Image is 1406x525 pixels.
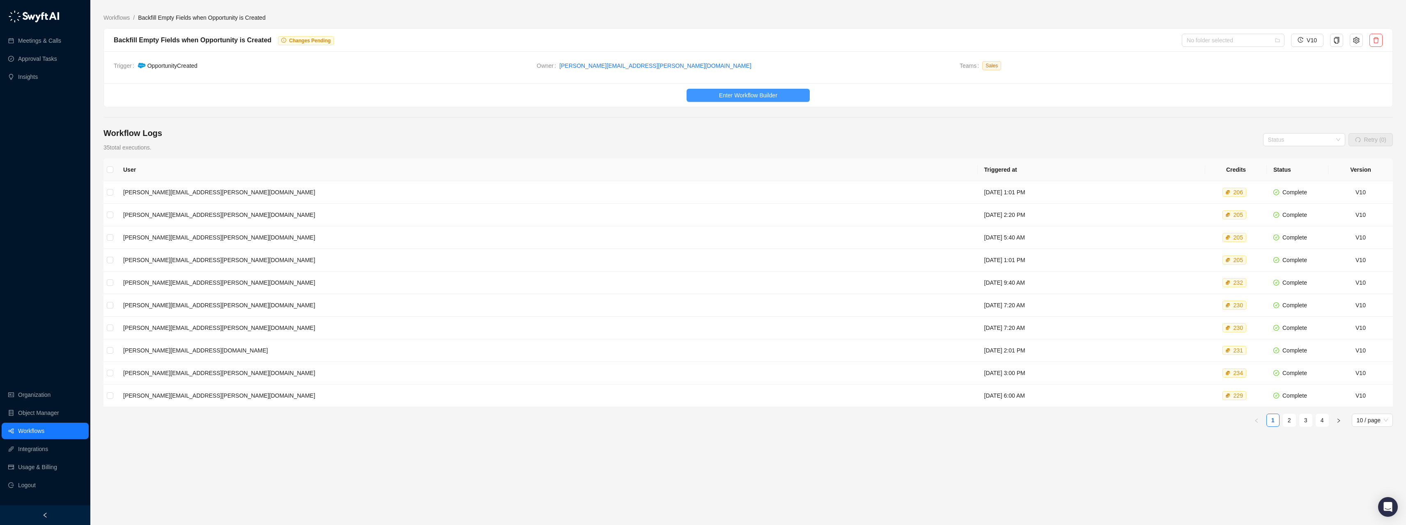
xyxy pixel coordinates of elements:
td: [DATE] 5:40 AM [978,226,1205,249]
span: right [1336,418,1341,423]
td: V10 [1328,272,1393,294]
a: Workflows [102,13,131,22]
div: 205 [1232,256,1245,264]
h4: Workflow Logs [103,127,162,139]
span: check-circle [1273,348,1279,353]
a: 1 [1267,414,1279,426]
th: Credits [1205,159,1267,181]
button: left [1250,414,1263,427]
td: V10 [1328,339,1393,362]
td: [DATE] 1:01 PM [978,249,1205,272]
span: 10 / page [1357,414,1388,426]
span: check-circle [1273,257,1279,263]
span: Backfill Empty Fields when Opportunity is Created [138,14,265,21]
span: setting [1353,37,1360,44]
th: Triggered at [978,159,1205,181]
td: [PERSON_NAME][EMAIL_ADDRESS][PERSON_NAME][DOMAIN_NAME] [117,249,978,272]
div: 206 [1232,188,1245,196]
div: 231 [1232,346,1245,355]
span: 35 total executions. [103,144,152,151]
td: [PERSON_NAME][EMAIL_ADDRESS][PERSON_NAME][DOMAIN_NAME] [117,385,978,407]
span: Logout [18,477,36,493]
span: V10 [1307,36,1317,45]
td: [DATE] 7:20 AM [978,294,1205,317]
span: Complete [1282,189,1307,196]
span: history [1298,37,1303,43]
td: [PERSON_NAME][EMAIL_ADDRESS][PERSON_NAME][DOMAIN_NAME] [117,272,978,294]
a: 2 [1283,414,1296,426]
span: Complete [1282,302,1307,309]
span: check-circle [1273,280,1279,286]
td: V10 [1328,204,1393,226]
span: Complete [1282,370,1307,376]
span: Trigger [114,61,138,70]
td: V10 [1328,362,1393,385]
a: Workflows [18,423,44,439]
td: [DATE] 2:01 PM [978,339,1205,362]
a: Meetings & Calls [18,32,61,49]
td: V10 [1328,317,1393,339]
a: Integrations [18,441,48,457]
td: [PERSON_NAME][EMAIL_ADDRESS][PERSON_NAME][DOMAIN_NAME] [117,181,978,204]
th: Status [1267,159,1328,181]
div: Open Intercom Messenger [1378,497,1398,517]
div: 229 [1232,391,1245,400]
span: Complete [1282,347,1307,354]
span: check-circle [1273,189,1279,195]
a: Insights [18,69,38,85]
button: right [1332,414,1345,427]
button: Enter Workflow Builder [687,89,810,102]
span: info-circle [281,38,286,43]
td: [DATE] 9:40 AM [978,272,1205,294]
th: User [117,159,978,181]
li: Next Page [1332,414,1345,427]
span: Sales [982,61,1001,70]
span: Teams [960,61,982,74]
img: logo-05li4sbe.png [8,10,60,23]
span: Complete [1282,234,1307,241]
a: 4 [1316,414,1328,426]
td: [PERSON_NAME][EMAIL_ADDRESS][PERSON_NAME][DOMAIN_NAME] [117,294,978,317]
li: 3 [1299,414,1312,427]
div: Page Size [1352,414,1393,427]
td: [DATE] 1:01 PM [978,181,1205,204]
td: V10 [1328,226,1393,249]
li: 1 [1266,414,1280,427]
span: check-circle [1273,302,1279,308]
span: left [1254,418,1259,423]
td: [DATE] 7:20 AM [978,317,1205,339]
a: Object Manager [18,405,59,421]
div: 230 [1232,324,1245,332]
span: logout [8,482,14,488]
td: [DATE] 3:00 PM [978,362,1205,385]
span: Complete [1282,257,1307,263]
li: / [133,13,135,22]
span: Changes Pending [289,38,331,44]
span: Complete [1282,325,1307,331]
span: Complete [1282,392,1307,399]
a: 3 [1300,414,1312,426]
span: check-circle [1273,325,1279,331]
span: check-circle [1273,370,1279,376]
td: [DATE] 6:00 AM [978,385,1205,407]
span: check-circle [1273,393,1279,398]
td: [DATE] 2:20 PM [978,204,1205,226]
span: Enter Workflow Builder [719,91,777,100]
button: V10 [1291,34,1323,47]
td: V10 [1328,181,1393,204]
td: [PERSON_NAME][EMAIL_ADDRESS][PERSON_NAME][DOMAIN_NAME] [117,204,978,226]
td: V10 [1328,294,1393,317]
a: Approval Tasks [18,51,57,67]
li: 4 [1316,414,1329,427]
td: V10 [1328,249,1393,272]
a: Organization [18,387,51,403]
a: Enter Workflow Builder [104,89,1392,102]
td: [PERSON_NAME][EMAIL_ADDRESS][PERSON_NAME][DOMAIN_NAME] [117,317,978,339]
div: 232 [1232,279,1245,287]
div: 230 [1232,301,1245,309]
a: Usage & Billing [18,459,57,475]
span: delete [1373,37,1379,44]
li: 2 [1283,414,1296,427]
span: Owner [537,61,559,70]
th: Version [1328,159,1393,181]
